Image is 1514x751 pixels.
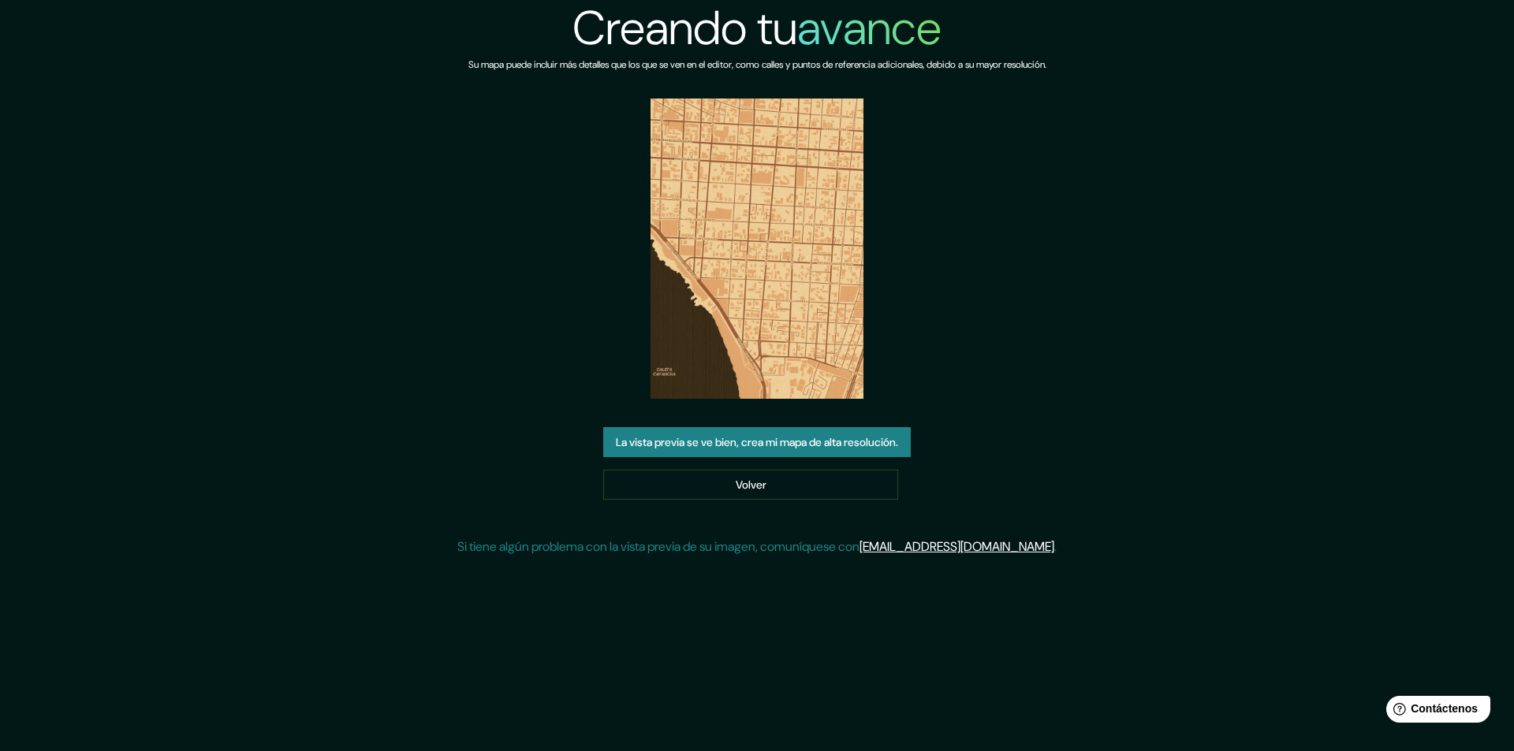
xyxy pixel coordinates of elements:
font: La vista previa se ve bien, crea mi mapa de alta resolución. [616,435,898,449]
iframe: Lanzador de widgets de ayuda [1374,690,1497,734]
font: . [1054,538,1057,555]
font: Si tiene algún problema con la vista previa de su imagen, comuníquese con [457,538,860,555]
font: Volver [736,478,766,492]
a: [EMAIL_ADDRESS][DOMAIN_NAME] [860,538,1054,555]
button: La vista previa se ve bien, crea mi mapa de alta resolución. [603,427,911,457]
img: vista previa del mapa creado [651,99,863,399]
font: Su mapa puede incluir más detalles que los que se ven en el editor, como calles y puntos de refer... [468,58,1046,71]
a: Volver [603,470,898,500]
